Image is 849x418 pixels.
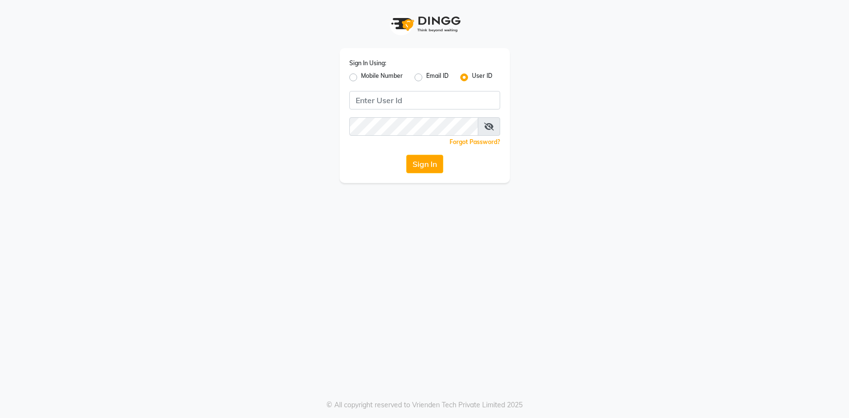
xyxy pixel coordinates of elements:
label: Mobile Number [361,72,403,83]
input: Username [349,91,500,109]
a: Forgot Password? [450,138,500,145]
label: Sign In Using: [349,59,386,68]
input: Username [349,117,478,136]
label: Email ID [426,72,449,83]
button: Sign In [406,155,443,173]
img: logo1.svg [386,10,464,38]
label: User ID [472,72,492,83]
